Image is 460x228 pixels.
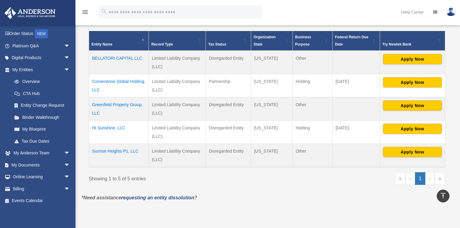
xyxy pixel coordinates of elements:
a: Order StatusNEW [4,28,79,40]
a: My Documentsarrow_drop_down [4,159,79,171]
i: vertical_align_top [439,192,447,199]
em: *Need assistance ? [81,195,197,200]
a: Last [435,172,445,185]
th: Federal Return Due Date: Activate to sort [332,31,380,51]
td: [US_STATE] [251,51,292,74]
th: Organization State: Activate to sort [251,31,292,51]
a: Tax Due Dates [8,135,76,147]
td: Sunrise Heights P1, LLC [89,144,149,167]
a: My Blueprint [8,123,76,135]
a: Events Calendar [4,195,79,207]
a: Binder Walkthrough [8,111,76,123]
th: Business Purpose: Activate to sort [292,31,332,51]
span: Tax Status [208,42,226,46]
a: Overview [8,76,73,88]
button: Apply Now [383,100,442,111]
a: 1 [415,172,426,185]
td: Limited Liability Company (LLC) [149,51,206,74]
button: Apply Now [383,124,442,134]
a: Entity Change Request [8,100,76,112]
td: BELLATORI CAPITAL LLC [89,51,149,74]
th: Try Newtek Bank : Activate to sort [380,31,445,51]
a: requesting an entity dissolution [121,195,194,200]
td: Other [292,97,332,120]
a: menu [81,11,89,16]
td: Greenfield Property Group, LLC [89,97,149,120]
td: [DATE] [332,74,380,97]
td: Disregarded Entity [206,51,251,74]
td: Disregarded Entity [206,144,251,167]
td: Holding [292,120,332,144]
span: arrow_drop_down [64,171,76,183]
span: arrow_drop_down [64,40,76,52]
img: User Pic [446,8,455,16]
div: Showing 1 to 5 of 5 entries [89,172,263,183]
th: Record Type: Activate to sort [149,31,206,51]
a: First [395,172,406,185]
a: Next [425,172,435,185]
a: My Anderson Teamarrow_drop_down [4,147,79,159]
i: menu [81,8,89,16]
td: [US_STATE] [251,74,292,97]
td: Other [292,144,332,167]
button: Apply Now [383,77,442,87]
a: Online Learningarrow_drop_down [4,171,79,183]
td: Other [292,51,332,74]
td: HI Sunshine, LLC [89,120,149,144]
a: Digital Productsarrow_drop_down [4,52,79,64]
span: Record Type [151,42,173,46]
div: NEW [35,29,48,38]
a: Platinum Q&Aarrow_drop_down [4,40,79,52]
span: arrow_drop_down [64,52,76,64]
td: Partnership [206,74,251,97]
td: Disregarded Entity [206,97,251,120]
a: Billingarrow_drop_down [4,183,79,195]
td: Disregarded Entity [206,120,251,144]
span: arrow_drop_down [64,159,76,171]
span: Federal Return Due Date [335,35,369,46]
span: arrow_drop_down [64,147,76,160]
div: Try Newtek Bank [382,41,436,48]
td: [US_STATE] [251,144,292,167]
button: Apply Now [383,147,442,157]
th: Entity Name: Activate to invert sorting [89,31,149,51]
span: Entity Name [91,42,112,46]
th: Tax Status: Activate to sort [206,31,251,51]
a: vertical_align_top [437,190,449,202]
td: Limited Liability Company (LLC) [149,97,206,120]
td: [US_STATE] [251,120,292,144]
span: Business Purpose [295,35,311,46]
span: Organization State [254,35,276,46]
td: Limited Liability Company (LLC) [149,120,206,144]
a: My Entitiesarrow_drop_down [4,64,76,76]
span: arrow_drop_down [64,183,76,195]
td: Holding [292,74,332,97]
a: Previous [406,172,415,185]
img: Anderson Advisors Platinum Portal [3,7,57,19]
i: search [101,8,107,15]
td: Cornerstone Global Holding, LLC [89,74,149,97]
td: [US_STATE] [251,97,292,120]
td: [DATE] [332,120,380,144]
a: CTA Hub [8,87,76,100]
td: Limited Liability Company (LLC) [149,74,206,97]
button: Apply Now [383,54,442,64]
span: arrow_drop_down [64,64,76,76]
td: Limited Liability Company (LLC) [149,144,206,167]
